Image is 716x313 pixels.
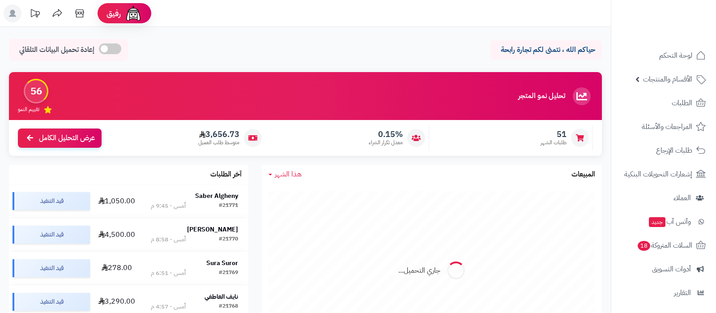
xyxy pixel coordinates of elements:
[617,140,711,161] a: طلبات الإرجاع
[275,169,302,180] span: هذا الشهر
[94,218,141,251] td: 4,500.00
[219,235,238,244] div: #21770
[18,106,39,113] span: تقييم النمو
[24,4,46,25] a: تحديثات المنصة
[617,163,711,185] a: إشعارات التحويلات البنكية
[637,240,651,251] span: 18
[13,226,90,244] div: قيد التنفيذ
[617,45,711,66] a: لوحة التحكم
[13,293,90,311] div: قيد التنفيذ
[398,266,440,276] div: جاري التحميل...
[198,129,239,139] span: 3,656.73
[198,139,239,146] span: متوسط طلب العميل
[518,92,565,100] h3: تحليل نمو المتجر
[18,129,102,148] a: عرض التحليل الكامل
[643,73,692,86] span: الأقسام والمنتجات
[187,225,238,234] strong: [PERSON_NAME]
[151,235,186,244] div: أمس - 8:58 م
[673,192,691,204] span: العملاء
[642,120,692,133] span: المراجعات والأسئلة
[151,302,186,311] div: أمس - 4:57 م
[571,171,595,179] h3: المبيعات
[656,144,692,157] span: طلبات الإرجاع
[124,4,142,22] img: ai-face.png
[674,287,691,299] span: التقارير
[39,133,95,143] span: عرض التحليل الكامل
[219,302,238,311] div: #21768
[205,292,238,301] strong: نايف العاطفي
[637,239,692,252] span: السلات المتروكة
[94,252,141,285] td: 278.00
[649,217,665,227] span: جديد
[497,45,595,55] p: حياكم الله ، نتمنى لكم تجارة رابحة
[672,97,692,109] span: الطلبات
[151,269,186,278] div: أمس - 6:51 م
[624,168,692,180] span: إشعارات التحويلات البنكية
[541,139,567,146] span: طلبات الشهر
[617,235,711,256] a: السلات المتروكة18
[195,191,238,201] strong: Saber Algheny
[219,202,238,210] div: #21771
[652,263,691,275] span: أدوات التسويق
[541,129,567,139] span: 51
[219,269,238,278] div: #21769
[206,258,238,268] strong: Sura Suror
[19,45,94,55] span: إعادة تحميل البيانات التلقائي
[617,211,711,232] a: وآتس آبجديد
[617,187,711,209] a: العملاء
[13,192,90,210] div: قيد التنفيذ
[655,13,707,31] img: logo-2.png
[107,8,121,19] span: رفيق
[617,116,711,137] a: المراجعات والأسئلة
[369,139,403,146] span: معدل تكرار الشراء
[659,49,692,62] span: لوحة التحكم
[268,169,302,180] a: هذا الشهر
[13,259,90,277] div: قيد التنفيذ
[94,184,141,218] td: 1,050.00
[617,92,711,114] a: الطلبات
[617,282,711,304] a: التقارير
[210,171,242,179] h3: آخر الطلبات
[369,129,403,139] span: 0.15%
[617,258,711,280] a: أدوات التسويق
[648,215,691,228] span: وآتس آب
[151,202,186,210] div: أمس - 9:45 م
